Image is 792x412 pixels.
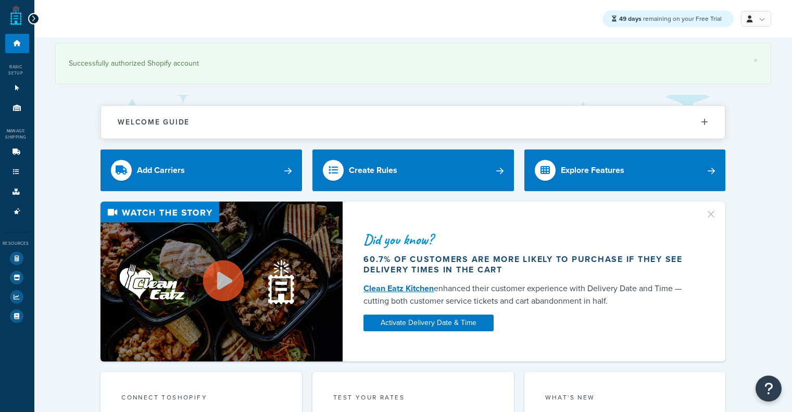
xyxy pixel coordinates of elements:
li: Dashboard [5,34,29,53]
h2: Welcome Guide [118,118,190,126]
a: Explore Features [524,149,726,191]
li: Advanced Features [5,202,29,221]
div: Did you know? [363,232,693,247]
li: Carriers [5,143,29,162]
li: Test Your Rates [5,249,29,268]
li: Help Docs [5,307,29,326]
div: Add Carriers [137,163,185,178]
div: Create Rules [349,163,397,178]
li: Analytics [5,288,29,306]
button: Welcome Guide [101,106,725,139]
div: Test your rates [333,393,493,405]
li: Marketplace [5,268,29,287]
img: Video thumbnail [100,202,343,361]
div: What's New [545,393,705,405]
li: Shipping Rules [5,163,29,182]
a: Activate Delivery Date & Time [363,315,494,331]
li: Websites [5,79,29,98]
a: Add Carriers [100,149,302,191]
span: remaining on your Free Trial [619,14,722,23]
div: Successfully authorized Shopify account [69,56,758,71]
a: Clean Eatz Kitchen [363,282,434,294]
a: × [753,56,758,65]
strong: 49 days [619,14,642,23]
div: 60.7% of customers are more likely to purchase if they see delivery times in the cart [363,254,693,275]
div: Connect to Shopify [121,393,281,405]
button: Open Resource Center [756,376,782,402]
div: enhanced their customer experience with Delivery Date and Time — cutting both customer service ti... [363,282,693,307]
a: Create Rules [312,149,514,191]
li: Origins [5,98,29,118]
li: Boxes [5,182,29,202]
div: Explore Features [561,163,624,178]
